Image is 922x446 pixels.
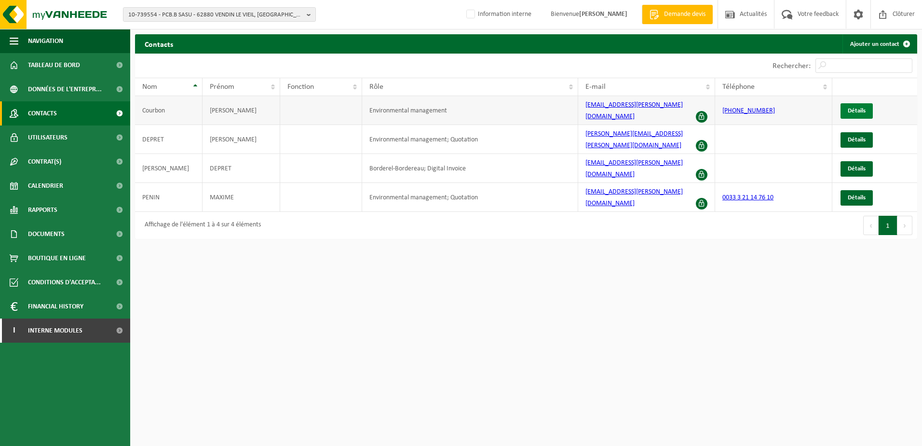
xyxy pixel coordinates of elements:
[863,216,879,235] button: Previous
[722,194,773,201] a: 0033 3 21 14 76 10
[848,108,866,114] span: Détails
[28,246,86,270] span: Boutique en ligne
[841,103,873,119] a: Détails
[362,96,578,125] td: Environmental management
[28,77,102,101] span: Données de l'entrepr...
[28,222,65,246] span: Documents
[28,53,80,77] span: Tableau de bord
[123,7,316,22] button: 10-739554 - PCB.B SASU - 62880 VENDIN LE VIEIL, [GEOGRAPHIC_DATA] ZI BOIS RIGAULT NORD 2
[362,154,578,183] td: Borderel-Bordereau; Digital Invoice
[362,125,578,154] td: Environmental management; Quotation
[842,34,916,54] a: Ajouter un contact
[642,5,713,24] a: Demande devis
[848,195,866,201] span: Détails
[585,188,683,207] a: [EMAIL_ADDRESS][PERSON_NAME][DOMAIN_NAME]
[28,319,82,343] span: Interne modules
[135,96,203,125] td: Courbon
[369,83,383,91] span: Rôle
[585,101,683,120] a: [EMAIL_ADDRESS][PERSON_NAME][DOMAIN_NAME]
[848,137,866,143] span: Détails
[135,154,203,183] td: [PERSON_NAME]
[585,83,606,91] span: E-mail
[287,83,314,91] span: Fonction
[841,132,873,148] a: Détails
[10,319,18,343] span: I
[203,125,280,154] td: [PERSON_NAME]
[879,216,897,235] button: 1
[28,270,101,294] span: Conditions d'accepta...
[722,107,775,114] a: [PHONE_NUMBER]
[28,125,68,150] span: Utilisateurs
[128,8,303,22] span: 10-739554 - PCB.B SASU - 62880 VENDIN LE VIEIL, [GEOGRAPHIC_DATA] ZI BOIS RIGAULT NORD 2
[28,101,57,125] span: Contacts
[28,198,57,222] span: Rapports
[140,217,261,234] div: Affichage de l'élément 1 à 4 sur 4 éléments
[585,130,683,149] a: [PERSON_NAME][EMAIL_ADDRESS][PERSON_NAME][DOMAIN_NAME]
[203,96,280,125] td: [PERSON_NAME]
[135,125,203,154] td: DEPRET
[142,83,157,91] span: Nom
[28,174,63,198] span: Calendrier
[28,294,83,319] span: Financial History
[848,166,866,172] span: Détails
[773,62,811,70] label: Rechercher:
[662,10,708,19] span: Demande devis
[203,154,280,183] td: DEPRET
[135,34,183,53] h2: Contacts
[841,190,873,206] a: Détails
[579,11,627,18] strong: [PERSON_NAME]
[897,216,912,235] button: Next
[203,183,280,212] td: MAXIME
[210,83,234,91] span: Prénom
[135,183,203,212] td: PENIN
[585,159,683,178] a: [EMAIL_ADDRESS][PERSON_NAME][DOMAIN_NAME]
[841,161,873,177] a: Détails
[28,29,63,53] span: Navigation
[362,183,578,212] td: Environmental management; Quotation
[28,150,61,174] span: Contrat(s)
[722,83,755,91] span: Téléphone
[464,7,531,22] label: Information interne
